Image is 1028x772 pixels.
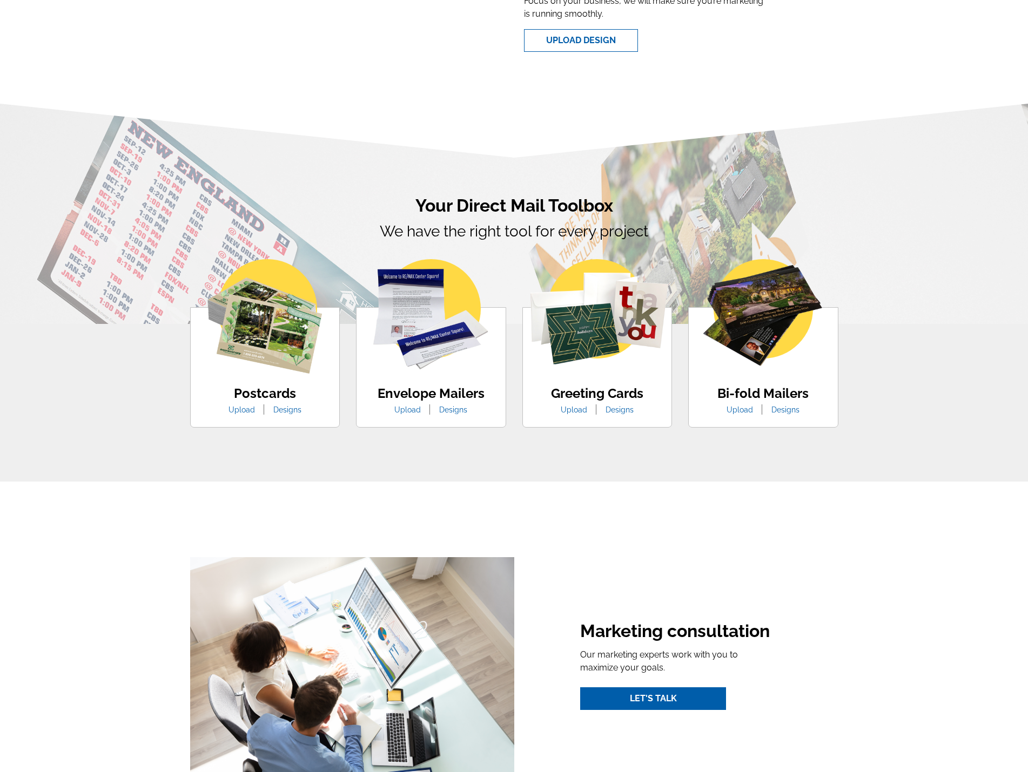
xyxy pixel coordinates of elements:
[190,220,838,273] p: We have the right tool for every project
[526,259,668,365] img: greeting-cards.png
[580,621,772,644] h2: Marketing consultation
[717,386,809,402] h4: Bi-fold Mailers
[718,405,761,414] a: Upload
[190,195,838,216] h2: Your Direct Mail Toolbox
[265,405,310,414] a: Designs
[378,386,485,402] h4: Envelope Mailers
[373,259,488,369] img: envelope-mailer.png
[763,405,808,414] a: Designs
[702,259,824,368] img: bio-fold-mailer.png
[431,405,475,414] a: Designs
[597,405,642,414] a: Designs
[524,29,638,52] a: Upload Design
[580,648,772,674] p: Our marketing experts work with you to maximize your goals.
[551,386,643,402] h4: Greeting Cards
[207,259,322,374] img: postcards.png
[812,521,1028,772] iframe: LiveChat chat widget
[553,405,595,414] a: Upload
[220,405,263,414] a: Upload
[580,687,726,710] a: Let's Talk
[220,386,310,402] h4: Postcards
[386,405,429,414] a: Upload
